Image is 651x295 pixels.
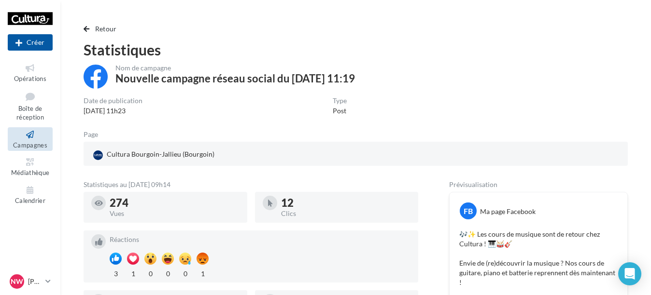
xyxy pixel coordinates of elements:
[16,105,44,121] span: Boîte de réception
[618,262,641,285] div: Open Intercom Messenger
[449,181,628,188] div: Prévisualisation
[333,97,347,104] div: Type
[91,147,268,162] a: Cultura Bourgoin-Jallieu (Bourgoin)
[179,267,191,279] div: 0
[8,272,53,291] a: NW [PERSON_NAME]
[110,198,240,208] div: 274
[11,277,23,286] span: NW
[8,61,53,84] a: Opérations
[91,147,216,162] div: Cultura Bourgoin-Jallieu (Bourgoin)
[84,42,628,57] div: Statistiques
[110,210,240,217] div: Vues
[11,169,50,176] span: Médiathèque
[144,267,156,279] div: 0
[110,267,122,279] div: 3
[8,127,53,151] a: Campagnes
[110,236,410,243] div: Réactions
[197,267,209,279] div: 1
[8,88,53,123] a: Boîte de réception
[115,65,355,71] div: Nom de campagne
[281,198,411,208] div: 12
[333,106,347,116] div: Post
[281,210,411,217] div: Clics
[480,207,536,216] div: Ma page Facebook
[95,25,117,33] span: Retour
[15,197,45,204] span: Calendrier
[127,267,139,279] div: 1
[115,73,355,84] div: Nouvelle campagne réseau social du [DATE] 11:19
[84,181,418,188] div: Statistiques au [DATE] 09h14
[28,277,42,286] p: [PERSON_NAME]
[13,141,47,149] span: Campagnes
[8,34,53,51] button: Créer
[460,202,477,219] div: FB
[8,34,53,51] div: Nouvelle campagne
[14,75,46,82] span: Opérations
[84,23,121,35] button: Retour
[84,106,142,116] div: [DATE] 11h23
[162,267,174,279] div: 0
[84,131,106,138] div: Page
[8,183,53,206] a: Calendrier
[84,97,142,104] div: Date de publication
[8,155,53,178] a: Médiathèque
